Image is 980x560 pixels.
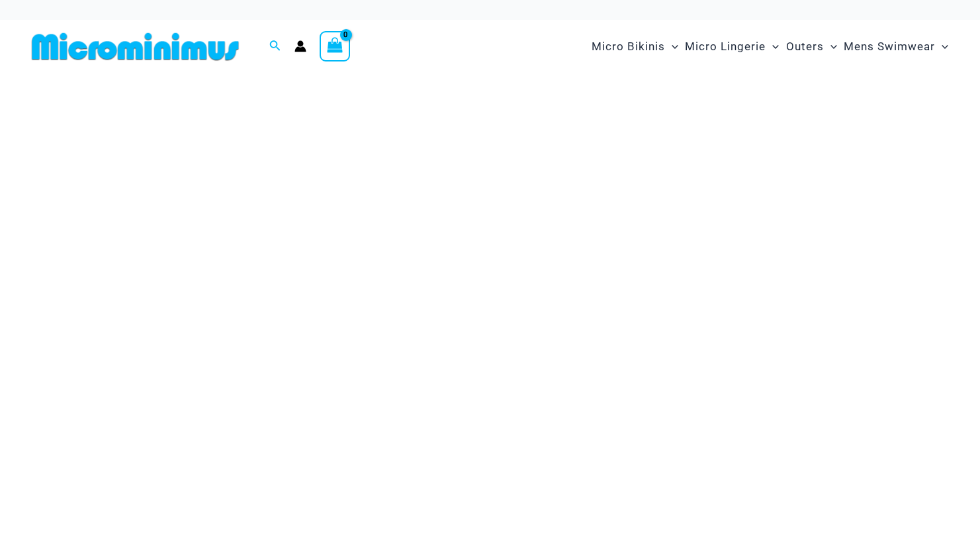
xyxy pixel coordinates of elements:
a: OutersMenu ToggleMenu Toggle [783,26,840,67]
a: Search icon link [269,38,281,55]
span: Menu Toggle [665,30,678,63]
span: Mens Swimwear [844,30,935,63]
a: View Shopping Cart, empty [320,31,350,61]
span: Outers [786,30,824,63]
a: Account icon link [294,40,306,52]
nav: Site Navigation [586,24,954,69]
img: MM SHOP LOGO FLAT [26,32,244,61]
a: Micro BikinisMenu ToggleMenu Toggle [588,26,682,67]
span: Menu Toggle [766,30,779,63]
span: Micro Bikinis [592,30,665,63]
a: Mens SwimwearMenu ToggleMenu Toggle [840,26,952,67]
span: Micro Lingerie [685,30,766,63]
a: Micro LingerieMenu ToggleMenu Toggle [682,26,782,67]
span: Menu Toggle [824,30,837,63]
span: Menu Toggle [935,30,948,63]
